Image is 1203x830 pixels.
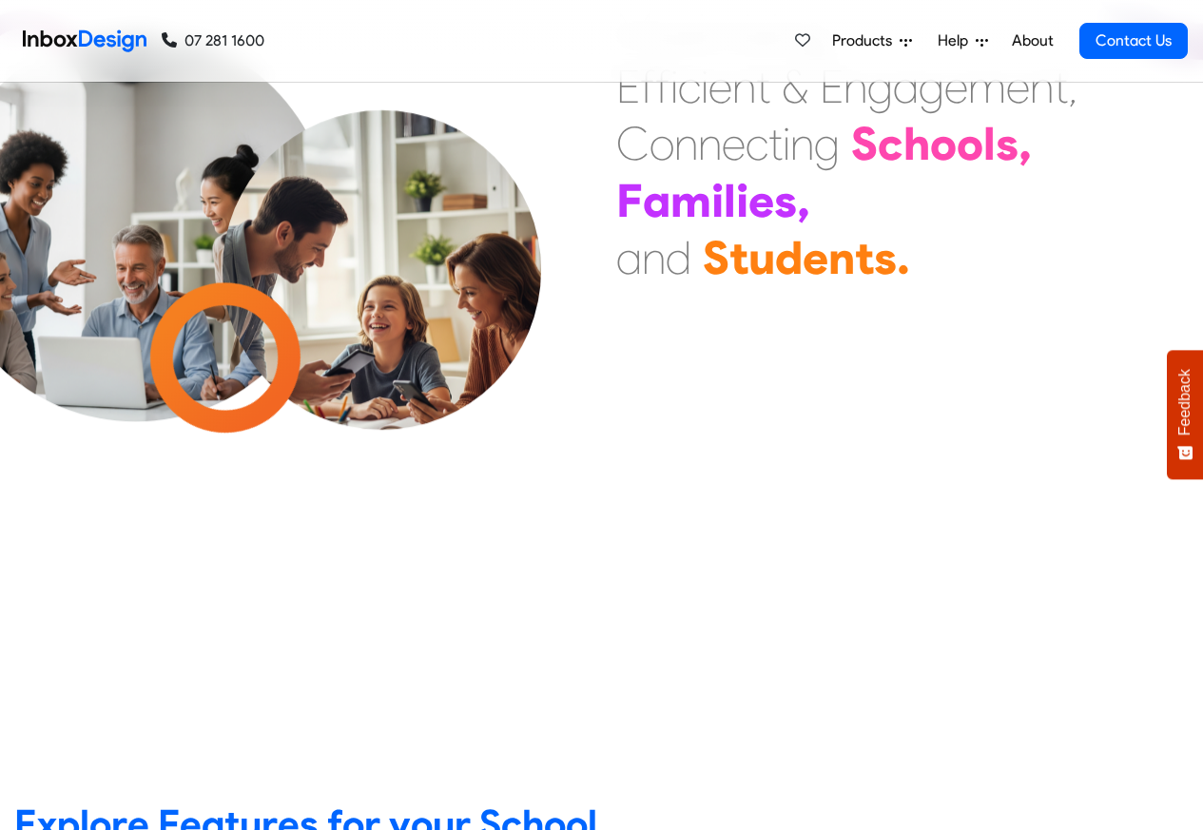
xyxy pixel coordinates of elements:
[670,172,711,229] div: m
[983,115,996,172] div: l
[701,58,708,115] div: i
[782,58,808,115] div: &
[643,172,670,229] div: a
[844,58,867,115] div: n
[616,172,643,229] div: F
[678,58,701,115] div: c
[703,229,729,286] div: S
[1030,58,1054,115] div: n
[748,172,774,229] div: e
[874,229,897,286] div: s
[1167,350,1203,479] button: Feedback - Show survey
[1068,58,1077,115] div: ,
[655,58,670,115] div: f
[828,229,855,286] div: n
[938,29,976,52] span: Help
[851,115,878,172] div: S
[616,1,1077,286] div: Maximising Efficient & Engagement, Connecting Schools, Families, and Students.
[746,115,768,172] div: c
[616,229,642,286] div: a
[878,115,903,172] div: c
[930,22,996,60] a: Help
[1176,369,1193,435] span: Feedback
[768,115,783,172] div: t
[711,172,724,229] div: i
[183,101,581,499] img: parents_with_child.png
[790,115,814,172] div: n
[698,115,722,172] div: n
[783,115,790,172] div: i
[803,229,828,286] div: e
[162,29,264,52] a: 07 281 1600
[996,115,1019,172] div: s
[814,115,840,172] div: g
[1019,115,1032,172] div: ,
[736,172,748,229] div: i
[616,115,650,172] div: C
[825,22,920,60] a: Products
[616,58,640,115] div: E
[832,29,900,52] span: Products
[650,115,674,172] div: o
[774,172,797,229] div: s
[722,115,746,172] div: e
[708,58,732,115] div: e
[903,115,930,172] div: h
[930,115,957,172] div: o
[820,58,844,115] div: E
[797,172,810,229] div: ,
[775,229,803,286] div: d
[1054,58,1068,115] div: t
[855,229,874,286] div: t
[666,229,691,286] div: d
[642,229,666,286] div: n
[867,58,893,115] div: g
[1079,23,1188,59] a: Contact Us
[944,58,968,115] div: e
[968,58,1006,115] div: m
[729,229,748,286] div: t
[957,115,983,172] div: o
[640,58,655,115] div: f
[756,58,770,115] div: t
[748,229,775,286] div: u
[919,58,944,115] div: g
[1006,22,1058,60] a: About
[893,58,919,115] div: a
[732,58,756,115] div: n
[897,229,910,286] div: .
[1006,58,1030,115] div: e
[724,172,736,229] div: l
[674,115,698,172] div: n
[670,58,678,115] div: i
